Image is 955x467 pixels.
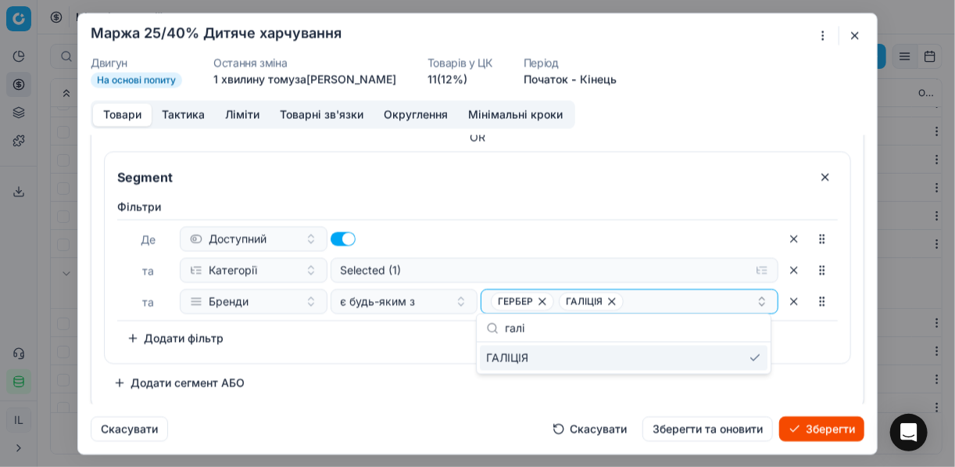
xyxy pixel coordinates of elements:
[481,289,778,314] button: ГЕРБЕРГАЛІЦІЯ
[91,26,342,40] h2: Маржа 25/40% Дитяче харчування
[427,57,492,68] dt: Товарів у ЦК
[91,416,168,441] button: Скасувати
[498,295,533,307] span: ГЕРБЕР
[427,71,467,87] a: 11(12%)
[374,103,458,126] button: Округлення
[779,416,864,441] button: Зберегти
[117,325,233,350] button: Додати фільтр
[341,262,744,278] div: Selected (1)
[642,416,773,441] button: Зберегти та оновити
[213,57,396,68] dt: Остання зміна
[117,199,838,214] label: Фiльтри
[209,293,249,309] span: Бренди
[91,72,182,88] span: На основі попиту
[524,57,617,68] dt: Період
[213,72,396,85] span: 1 хвилину тому за [PERSON_NAME]
[477,343,771,374] div: Suggestions
[91,57,182,68] dt: Двигун
[543,416,636,441] button: Скасувати
[104,370,254,395] button: Додати сегмент АБО
[152,103,215,126] button: Тактика
[209,262,257,278] span: Категорії
[114,164,807,189] input: Сегмент
[143,264,155,277] span: та
[93,103,152,126] button: Товари
[566,295,603,307] span: ГАЛІЦІЯ
[143,295,155,308] span: та
[524,71,568,87] button: Початок
[141,232,156,246] span: Де
[209,231,266,246] span: Доступний
[331,257,779,282] button: Selected (1)
[104,129,851,145] div: OR
[486,350,528,366] span: ГАЛІЦІЯ
[571,71,577,87] span: -
[341,293,416,309] span: є будь-яким з
[580,71,617,87] button: Кінець
[505,312,761,343] input: Input to search
[458,103,573,126] button: Мінімальні кроки
[270,103,374,126] button: Товарні зв'язки
[215,103,270,126] button: Ліміти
